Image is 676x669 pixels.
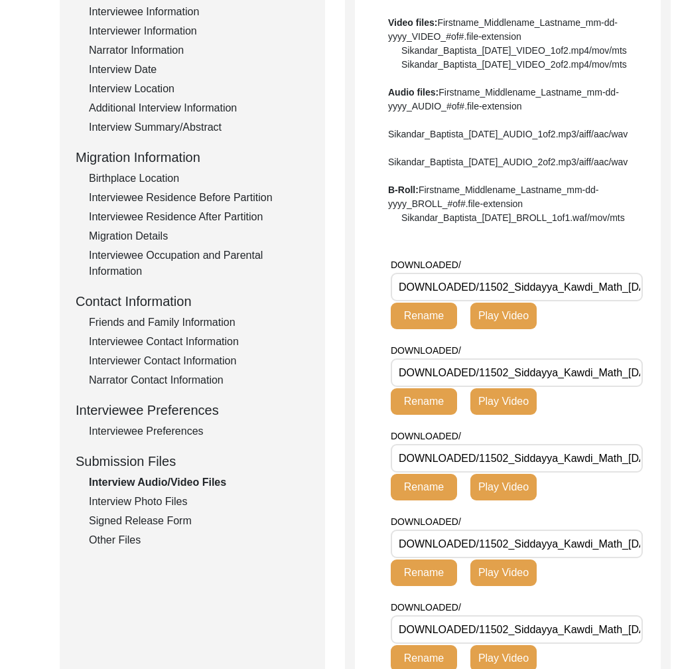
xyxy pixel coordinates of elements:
[89,42,309,58] div: Narrator Information
[76,451,309,471] div: Submission Files
[89,423,309,439] div: Interviewee Preferences
[470,303,537,329] button: Play Video
[76,291,309,311] div: Contact Information
[89,100,309,116] div: Additional Interview Information
[388,17,437,28] b: Video files:
[388,185,419,195] b: B-Roll:
[89,334,309,350] div: Interviewee Contact Information
[89,248,309,279] div: Interviewee Occupation and Parental Information
[89,372,309,388] div: Narrator Contact Information
[470,388,537,415] button: Play Video
[89,315,309,331] div: Friends and Family Information
[89,228,309,244] div: Migration Details
[391,345,461,356] span: DOWNLOADED/
[89,81,309,97] div: Interview Location
[388,87,439,98] b: Audio files:
[89,513,309,529] div: Signed Release Form
[391,516,461,527] span: DOWNLOADED/
[76,400,309,420] div: Interviewee Preferences
[89,532,309,548] div: Other Files
[89,209,309,225] div: Interviewee Residence After Partition
[391,559,457,586] button: Rename
[76,147,309,167] div: Migration Information
[391,260,461,270] span: DOWNLOADED/
[89,119,309,135] div: Interview Summary/Abstract
[391,431,461,441] span: DOWNLOADED/
[470,559,537,586] button: Play Video
[89,494,309,510] div: Interview Photo Files
[89,23,309,39] div: Interviewer Information
[89,4,309,20] div: Interviewee Information
[89,62,309,78] div: Interview Date
[391,474,457,500] button: Rename
[89,475,309,490] div: Interview Audio/Video Files
[470,474,537,500] button: Play Video
[391,303,457,329] button: Rename
[89,190,309,206] div: Interviewee Residence Before Partition
[89,171,309,186] div: Birthplace Location
[391,602,461,613] span: DOWNLOADED/
[89,353,309,369] div: Interviewer Contact Information
[391,388,457,415] button: Rename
